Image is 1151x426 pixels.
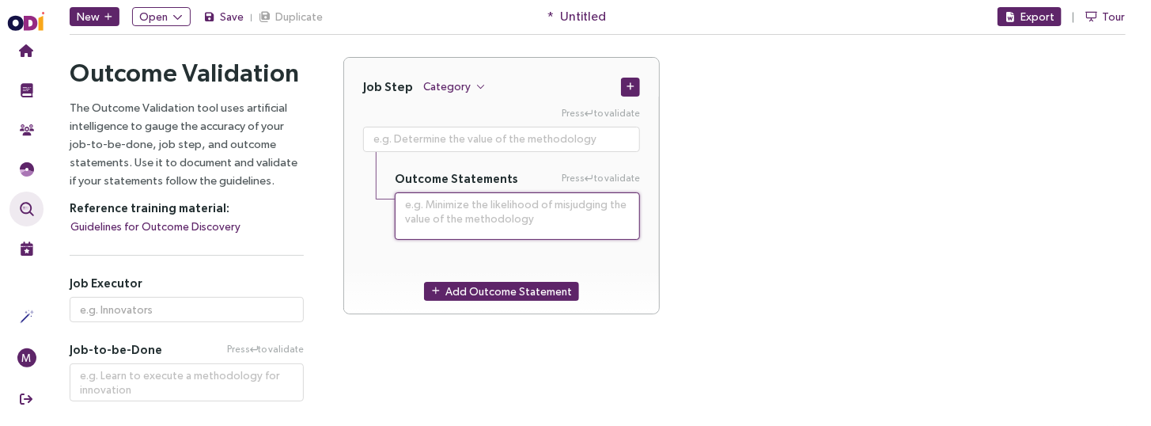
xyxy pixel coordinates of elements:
textarea: Press Enter to validate [70,363,304,401]
span: Category [423,78,471,95]
button: Duplicate [259,7,324,26]
input: e.g. Innovators [70,297,304,322]
button: Category [422,77,486,96]
img: JTBD Needs Framework [20,162,34,177]
button: Add Outcome Statement [424,282,579,301]
button: Open [132,7,191,26]
img: Community [20,123,34,137]
button: Outcome Validation [9,192,44,226]
button: M [9,340,44,375]
img: Actions [20,310,34,324]
button: Export [998,7,1062,26]
button: Training [9,73,44,108]
span: Press to validate [562,171,640,186]
span: Untitled [560,6,606,26]
textarea: Press Enter to validate [363,127,640,152]
p: The Outcome Validation tool uses artificial intelligence to gauge the accuracy of your job-to-be-... [70,98,304,189]
button: Home [9,33,44,68]
button: New [70,7,119,26]
span: Press to validate [227,342,304,357]
h2: Outcome Validation [70,57,304,89]
button: Tour [1085,7,1126,26]
h5: Job Executor [70,276,304,291]
button: Live Events [9,231,44,266]
img: Training [20,83,34,97]
button: Save [203,7,244,26]
span: M [22,348,32,367]
span: Save [220,8,244,25]
img: Outcome Validation [20,202,34,216]
h5: Outcome Statements [395,171,518,186]
img: Live Events [20,242,34,256]
button: Community [9,112,44,147]
span: Export [1020,8,1054,25]
span: Guidelines for Outcome Discovery [70,218,240,235]
strong: Reference training material: [70,201,229,215]
textarea: Press Enter to validate [395,192,640,240]
span: Add Outcome Statement [445,283,572,300]
button: Needs Framework [9,152,44,187]
button: Guidelines for Outcome Discovery [70,217,241,236]
h4: Job Step [363,79,413,94]
span: Tour [1102,8,1125,25]
span: New [77,8,100,25]
span: Job-to-be-Done [70,342,162,357]
button: Actions [9,299,44,334]
span: Open [139,8,168,25]
button: Sign Out [9,382,44,416]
